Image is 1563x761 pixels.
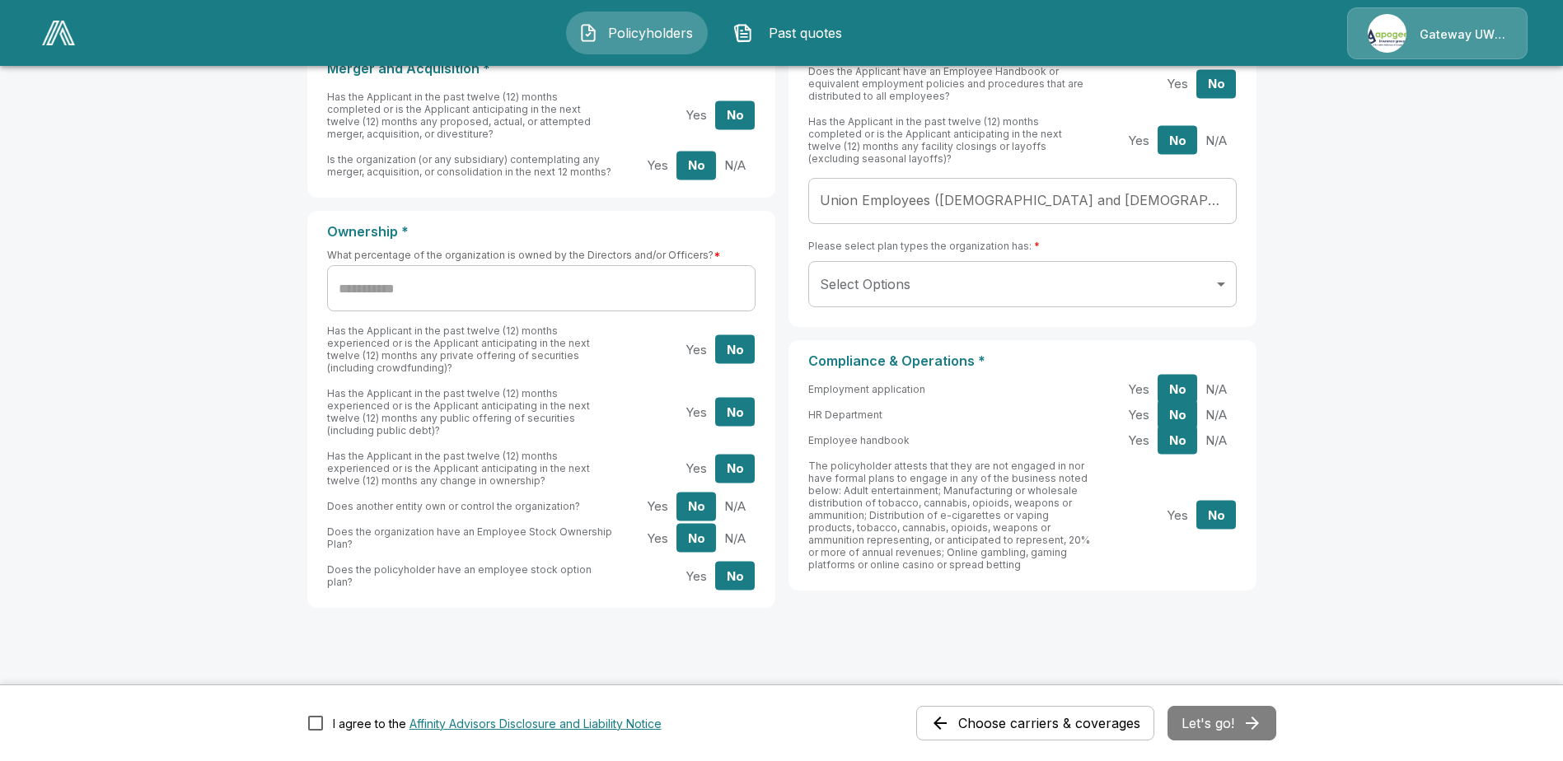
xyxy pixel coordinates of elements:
p: Merger and Acquisition * [327,61,756,77]
div: I agree to the [333,715,662,732]
h6: Please select plan types the organization has: [808,237,1040,254]
button: N/A [1196,426,1236,455]
button: No [676,492,716,521]
button: Policyholders IconPolicyholders [566,12,708,54]
span: Has the Applicant in the past twelve (12) months completed or is the Applicant anticipating in th... [808,115,1062,165]
span: Does the policyholder have an employee stock option plan? [327,563,592,588]
button: No [715,335,755,364]
button: No [715,562,755,591]
span: Has the Applicant in the past twelve (12) months experienced or is the Applicant anticipating in ... [327,324,590,374]
button: Past quotes IconPast quotes [721,12,863,54]
button: Yes [676,335,716,364]
button: Choose carriers & coverages [916,706,1154,740]
button: No [715,100,755,129]
button: No [1158,126,1197,155]
button: Yes [1119,375,1158,404]
button: Yes [1119,426,1158,455]
span: Employment application [808,383,925,395]
button: No [676,151,716,180]
img: Policyholders Icon [578,23,598,43]
button: No [1158,400,1197,429]
span: Has the Applicant in the past twelve (12) months completed or is the Applicant anticipating in th... [327,91,591,140]
span: The policyholder attests that they are not engaged in nor have formal plans to engage in any of t... [808,460,1090,571]
button: N/A [1196,126,1236,155]
div: Without label [808,261,1237,307]
span: Select Options [820,276,910,292]
span: Does the organization have an Employee Stock Ownership Plan? [327,525,612,550]
button: N/A [715,524,755,553]
p: Compliance & Operations * [808,353,1237,369]
span: Is the organization (or any subsidiary) contemplating any merger, acquisition, or consolidation i... [327,153,611,178]
button: Yes [1158,501,1197,530]
button: Yes [676,100,716,129]
span: Does the Applicant have an Employee Handbook or equivalent employment policies and procedures tha... [808,65,1083,102]
span: Policyholders [605,23,695,43]
button: No [715,398,755,427]
button: Yes [1119,126,1158,155]
h6: What percentage of the organization is owned by the Directors and/or Officers? [327,246,756,264]
span: HR Department [808,409,882,421]
span: Has the Applicant in the past twelve (12) months experienced or is the Applicant anticipating in ... [327,387,590,437]
button: N/A [715,151,755,180]
span: Employee handbook [808,434,910,446]
button: Yes [1119,400,1158,429]
button: No [1196,501,1236,530]
button: No [715,454,755,483]
button: I agree to the [409,715,662,732]
button: Yes [676,398,716,427]
span: Past quotes [760,23,850,43]
img: Past quotes Icon [733,23,753,43]
button: Yes [1158,69,1197,98]
button: N/A [715,492,755,521]
img: AA Logo [42,21,75,45]
button: No [1196,69,1236,98]
button: No [676,524,716,553]
button: N/A [1196,375,1236,404]
button: Yes [638,524,677,553]
button: Yes [676,454,716,483]
button: No [1158,426,1197,455]
button: Yes [676,562,716,591]
button: No [1158,375,1197,404]
button: N/A [1196,400,1236,429]
button: Yes [638,151,677,180]
button: Yes [638,492,677,521]
p: Ownership * [327,224,756,240]
span: Does another entity own or control the organization? [327,500,580,512]
span: Has the Applicant in the past twelve (12) months experienced or is the Applicant anticipating in ... [327,450,590,487]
